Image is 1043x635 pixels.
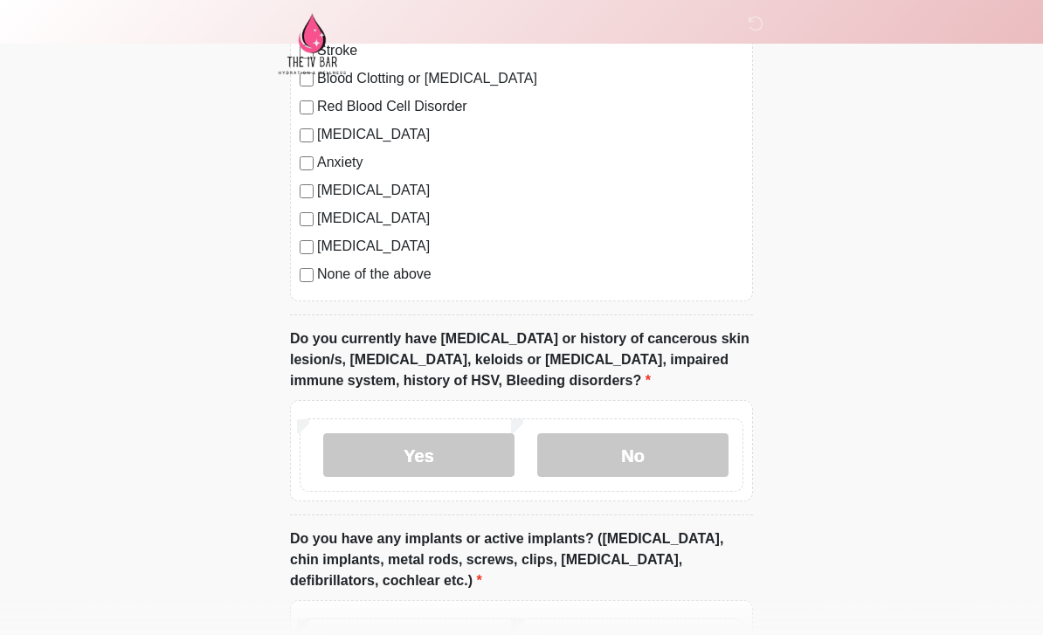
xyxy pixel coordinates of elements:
[317,97,743,118] label: Red Blood Cell Disorder
[290,329,753,392] label: Do you currently have [MEDICAL_DATA] or history of cancerous skin lesion/s, [MEDICAL_DATA], keloi...
[300,213,314,227] input: [MEDICAL_DATA]
[300,241,314,255] input: [MEDICAL_DATA]
[317,237,743,258] label: [MEDICAL_DATA]
[290,529,753,592] label: Do you have any implants or active implants? ([MEDICAL_DATA], chin implants, metal rods, screws, ...
[300,129,314,143] input: [MEDICAL_DATA]
[317,209,743,230] label: [MEDICAL_DATA]
[317,181,743,202] label: [MEDICAL_DATA]
[317,265,743,286] label: None of the above
[317,125,743,146] label: [MEDICAL_DATA]
[537,434,729,478] label: No
[300,101,314,115] input: Red Blood Cell Disorder
[323,434,515,478] label: Yes
[300,157,314,171] input: Anxiety
[273,13,351,75] img: The IV Bar, LLC Logo
[300,269,314,283] input: None of the above
[317,153,743,174] label: Anxiety
[300,185,314,199] input: [MEDICAL_DATA]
